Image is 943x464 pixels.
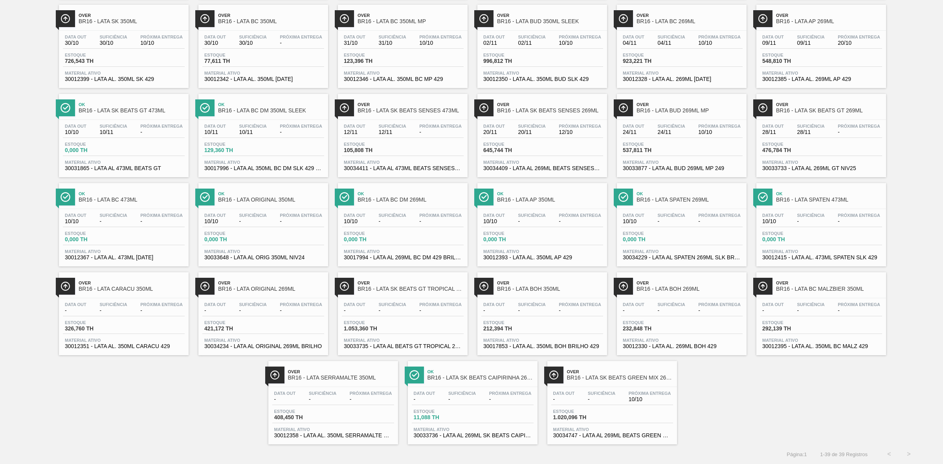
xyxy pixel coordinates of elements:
[99,124,127,128] span: Suficiência
[344,255,462,260] span: 30017994 - LATA AL 269ML BC DM 429 BRILHO
[637,102,743,107] span: Over
[762,58,817,64] span: 548,810 TH
[623,213,644,218] span: Data out
[497,18,603,24] span: BR16 - LATA BUD 350ML SLEEK
[204,255,322,260] span: 30033648 - LATA AL ORIG 350ML NIV24
[483,124,505,128] span: Data out
[218,13,324,18] span: Over
[204,213,226,218] span: Data out
[623,76,741,82] span: 30012328 - LATA AL. 269ML BC 429
[698,129,741,135] span: 10/10
[419,35,462,39] span: Próxima Entrega
[559,302,601,307] span: Próxima Entrega
[79,102,185,107] span: Ok
[65,308,86,314] span: -
[280,302,322,307] span: Próxima Entrega
[378,40,406,46] span: 31/10
[358,102,464,107] span: Over
[838,213,880,218] span: Próxima Entrega
[637,13,743,18] span: Over
[479,103,489,113] img: Ícone
[65,255,183,260] span: 30012367 - LATA AL. 473ML BC 429
[483,40,505,46] span: 02/11
[204,58,259,64] span: 77,611 TH
[559,40,601,46] span: 10/10
[483,231,538,236] span: Estoque
[483,129,505,135] span: 20/11
[623,231,678,236] span: Estoque
[358,13,464,18] span: Over
[762,249,880,254] span: Material ativo
[140,40,183,46] span: 10/10
[204,308,226,314] span: -
[762,53,817,57] span: Estoque
[344,160,462,165] span: Material ativo
[797,40,824,46] span: 09/11
[65,147,120,153] span: 0,000 TH
[344,35,365,39] span: Data out
[618,281,628,291] img: Ícone
[280,35,322,39] span: Próxima Entrega
[378,302,406,307] span: Suficiência
[344,129,365,135] span: 12/11
[344,124,365,128] span: Data out
[559,213,601,218] span: Próxima Entrega
[99,35,127,39] span: Suficiência
[483,218,505,224] span: 10/10
[497,281,603,285] span: Over
[762,142,817,147] span: Estoque
[204,165,322,171] span: 30017996 - LATA AL 350ML BC DM SLK 429 BRILHO
[657,129,685,135] span: 24/11
[483,142,538,147] span: Estoque
[623,255,741,260] span: 30034229 - LATA AL SPATEN 269ML SLK BRILHO
[193,177,332,266] a: ÍconeOkBR16 - LATA ORIGINAL 350MLData out10/10Suficiência-Próxima Entrega-Estoque0,000 THMaterial...
[797,129,824,135] span: 28/11
[762,255,880,260] span: 30012415 - LATA AL. 473ML SPATEN SLK 429
[611,88,750,177] a: ÍconeOverBR16 - LATA BUD 269ML MPData out24/11Suficiência24/11Próxima Entrega10/10Estoque537,811 ...
[140,129,183,135] span: -
[280,124,322,128] span: Próxima Entrega
[339,281,349,291] img: Ícone
[483,53,538,57] span: Estoque
[140,218,183,224] span: -
[239,129,266,135] span: 10/11
[204,237,259,242] span: 0,000 TH
[339,192,349,202] img: Ícone
[483,302,505,307] span: Data out
[79,13,185,18] span: Over
[623,71,741,75] span: Material ativo
[483,35,505,39] span: Data out
[483,71,601,75] span: Material ativo
[53,266,193,356] a: ÍconeOverBR16 - LATA CARACU 350MLData out-Suficiência-Próxima Entrega-Estoque326,760 THMaterial a...
[838,129,880,135] span: -
[762,40,784,46] span: 09/11
[65,129,86,135] span: 10/10
[497,108,603,114] span: BR16 - LATA SK BEATS SENSES 269ML
[758,14,768,24] img: Ícone
[339,14,349,24] img: Ícone
[419,213,462,218] span: Próxima Entrega
[657,302,685,307] span: Suficiência
[332,88,472,177] a: ÍconeOverBR16 - LATA SK BEATS SENSES 473MLData out12/11Suficiência12/11Próxima Entrega-Estoque105...
[218,197,324,203] span: BR16 - LATA ORIGINAL 350ML
[344,142,399,147] span: Estoque
[838,35,880,39] span: Próxima Entrega
[758,192,768,202] img: Ícone
[698,302,741,307] span: Próxima Entrega
[65,160,183,165] span: Material ativo
[637,197,743,203] span: BR16 - LATA SPATEN 269ML
[332,266,472,356] a: ÍconeOverBR16 - LATA SK BEATS GT TROPICAL 269MLData out-Suficiência-Próxima Entrega-Estoque1.053,...
[218,18,324,24] span: BR16 - LATA BC 350ML
[776,18,882,24] span: BR16 - LATA AP 269ML
[204,142,259,147] span: Estoque
[776,108,882,114] span: BR16 - LATA SK BEATS GT 269ML
[611,177,750,266] a: ÍconeOkBR16 - LATA SPATEN 269MLData out10/10Suficiência-Próxima Entrega-Estoque0,000 THMaterial a...
[79,286,185,292] span: BR16 - LATA CARACU 350ML
[762,213,784,218] span: Data out
[218,286,324,292] span: BR16 - LATA ORIGINAL 269ML
[200,192,210,202] img: Ícone
[239,124,266,128] span: Suficiência
[483,160,601,165] span: Material ativo
[637,286,743,292] span: BR16 - LATA BOH 269ML
[623,124,644,128] span: Data out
